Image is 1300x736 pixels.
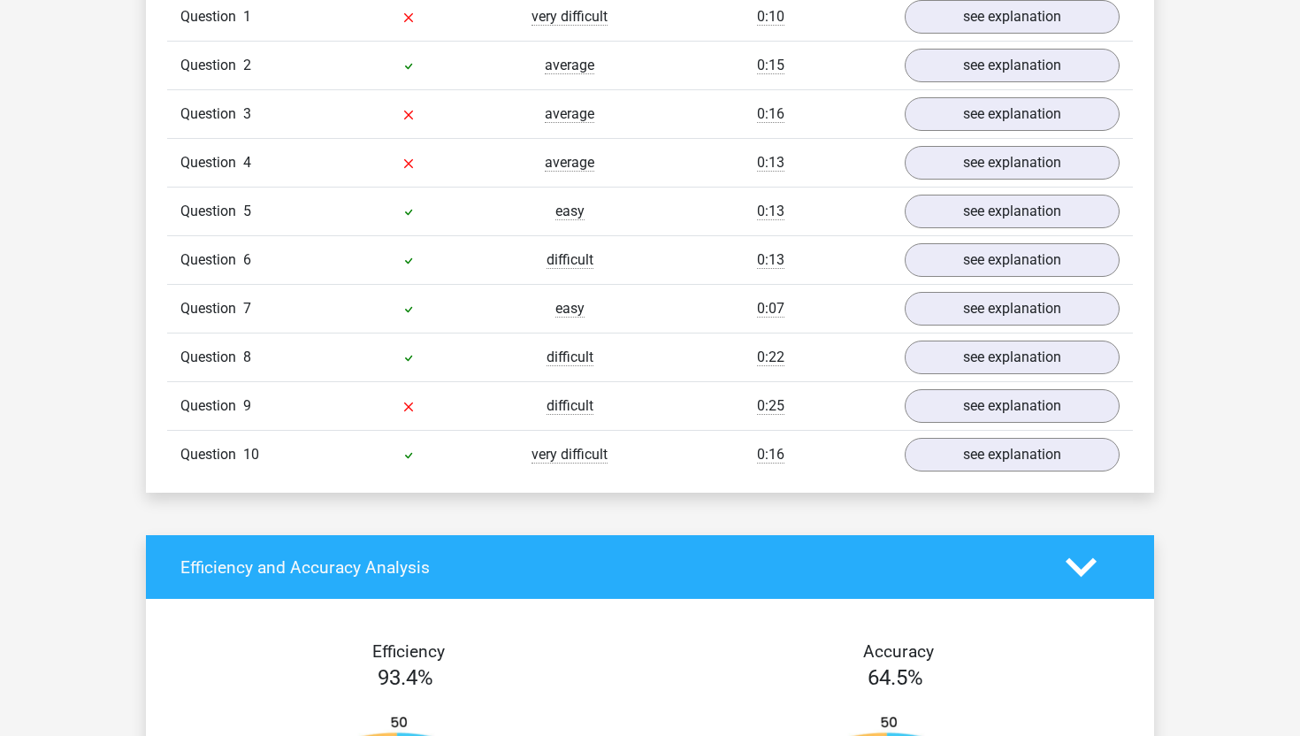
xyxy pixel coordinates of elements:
a: see explanation [905,438,1120,471]
span: 0:16 [757,105,784,123]
span: 5 [243,203,251,219]
span: very difficult [531,8,608,26]
a: see explanation [905,243,1120,277]
span: Question [180,347,243,368]
span: difficult [547,349,593,366]
span: 4 [243,154,251,171]
span: easy [555,300,585,318]
span: Question [180,201,243,222]
span: 64.5% [868,665,923,690]
span: 93.4% [378,665,433,690]
span: Question [180,152,243,173]
span: average [545,154,594,172]
span: Question [180,298,243,319]
span: 0:13 [757,251,784,269]
a: see explanation [905,292,1120,326]
span: Question [180,103,243,125]
span: Question [180,249,243,271]
a: see explanation [905,389,1120,423]
span: 0:15 [757,57,784,74]
span: Question [180,444,243,465]
span: 0:07 [757,300,784,318]
h4: Efficiency [180,641,637,662]
span: very difficult [531,446,608,464]
span: 8 [243,349,251,365]
span: 0:13 [757,154,784,172]
span: difficult [547,251,593,269]
a: see explanation [905,146,1120,180]
span: 0:13 [757,203,784,220]
a: see explanation [905,97,1120,131]
h4: Efficiency and Accuracy Analysis [180,557,1039,578]
span: 9 [243,397,251,414]
span: easy [555,203,585,220]
span: Question [180,6,243,27]
span: 7 [243,300,251,317]
span: difficult [547,397,593,415]
h4: Accuracy [670,641,1127,662]
span: 0:16 [757,446,784,464]
span: 0:25 [757,397,784,415]
a: see explanation [905,341,1120,374]
span: Question [180,55,243,76]
span: 6 [243,251,251,268]
span: 3 [243,105,251,122]
span: average [545,57,594,74]
span: 10 [243,446,259,463]
span: 1 [243,8,251,25]
span: 2 [243,57,251,73]
a: see explanation [905,49,1120,82]
a: see explanation [905,195,1120,228]
span: average [545,105,594,123]
span: 0:10 [757,8,784,26]
span: Question [180,395,243,417]
span: 0:22 [757,349,784,366]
